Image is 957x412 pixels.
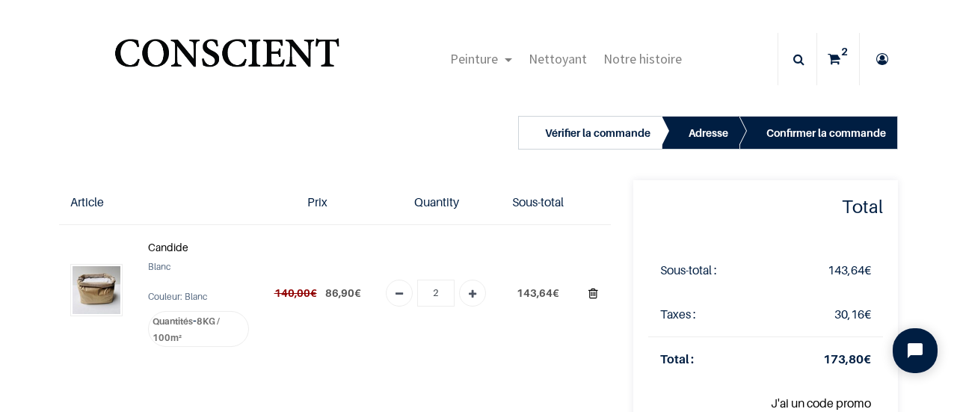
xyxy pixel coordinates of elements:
[459,280,486,307] a: Add one
[660,351,694,366] strong: Total :
[823,351,871,366] strong: €
[325,286,354,299] span: 86,90
[648,195,883,218] h4: Total
[689,124,728,142] div: Adresse
[325,286,361,299] span: €
[148,261,170,272] span: Blanc
[603,50,682,67] span: Notre histoire
[766,124,886,142] div: Confirmer la commande
[517,286,559,299] span: €
[648,292,772,337] td: Taxes :
[450,50,498,67] span: Peinture
[545,124,650,142] div: Vérifier la commande
[148,311,250,348] label: -
[588,286,598,301] a: Supprimer du panier
[500,180,577,225] th: Sous-total
[442,33,520,85] a: Peinture
[828,262,871,277] span: €
[823,351,864,366] span: 173,80
[834,307,864,322] span: 30,16
[153,316,193,327] span: Quantités
[274,286,310,299] span: 140,00
[59,180,136,225] th: Article
[828,262,864,277] span: 143,64
[73,266,120,314] img: Candide (8KG / 100m²)
[648,248,772,292] td: Sous-total :
[880,316,950,386] iframe: Tidio Chat
[517,286,553,299] span: 143,64
[386,280,413,307] a: Remove one
[111,30,342,89] img: Conscient
[148,239,188,256] a: Candide
[529,50,587,67] span: Nettoyant
[274,286,317,299] del: €
[817,33,859,85] a: 2
[148,291,207,302] span: Couleur: Blanc
[111,30,342,89] a: Logo of Conscient
[837,44,852,59] sup: 2
[374,180,500,225] th: Quantity
[261,180,373,225] th: Prix
[834,307,871,322] span: €
[771,396,871,411] a: J'ai un code promo
[148,241,188,253] strong: Candide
